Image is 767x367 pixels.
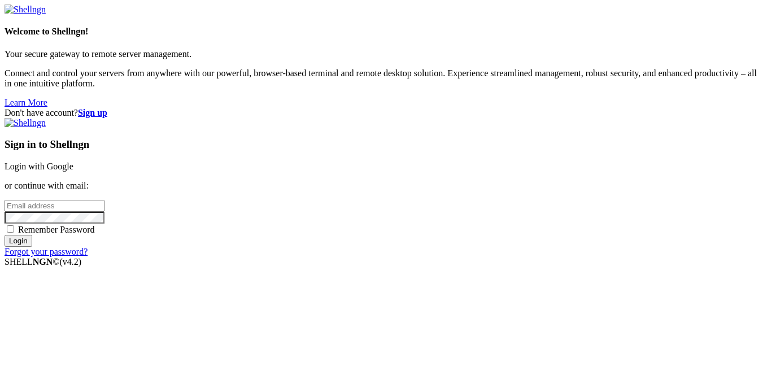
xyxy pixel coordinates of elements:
span: 4.2.0 [60,257,82,266]
p: Your secure gateway to remote server management. [5,49,762,59]
div: Don't have account? [5,108,762,118]
h3: Sign in to Shellngn [5,138,762,151]
input: Remember Password [7,225,14,233]
h4: Welcome to Shellngn! [5,27,762,37]
b: NGN [33,257,53,266]
a: Sign up [78,108,107,117]
p: or continue with email: [5,181,762,191]
img: Shellngn [5,118,46,128]
span: SHELL © [5,257,81,266]
input: Login [5,235,32,247]
p: Connect and control your servers from anywhere with our powerful, browser-based terminal and remo... [5,68,762,89]
a: Login with Google [5,161,73,171]
a: Forgot your password? [5,247,88,256]
a: Learn More [5,98,47,107]
span: Remember Password [18,225,95,234]
img: Shellngn [5,5,46,15]
input: Email address [5,200,104,212]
